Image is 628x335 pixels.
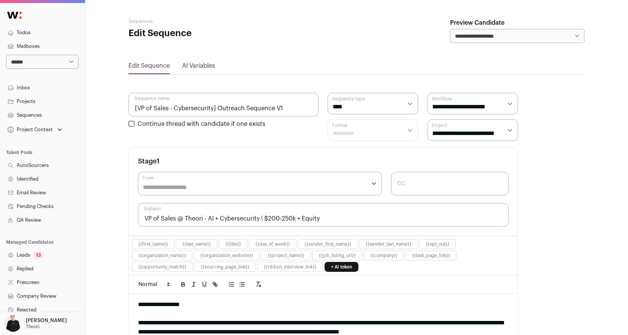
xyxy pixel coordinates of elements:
[264,264,317,270] button: {{ribbon_interview_link}}
[138,252,186,259] button: {{organization_name}}
[138,157,160,166] h3: Stage
[325,262,358,272] a: + AI token
[128,27,281,40] h1: Edit Sequence
[255,241,290,247] button: {{day_of_week}}
[138,241,168,247] button: {{first_name}}
[5,315,21,332] img: 9240684-medium_jpg
[366,241,411,247] button: {{sender_last_name}}
[6,127,53,133] div: Project Context
[268,252,304,259] button: {{project_name}}
[138,203,509,227] input: Subject
[3,315,68,332] button: Open dropdown
[200,252,253,259] button: {{organization_website}}
[426,241,449,247] button: {{opt_out}}
[182,63,215,69] a: AI Variables
[370,252,398,259] button: {{company}}
[128,19,153,24] a: Sequences
[6,124,63,135] button: Open dropdown
[412,252,450,259] button: {{task_page_link}}
[201,264,249,270] button: {{sourcing_page_link}}
[33,251,44,259] div: 13
[304,241,351,247] button: {{sender_first_name}}
[138,264,186,270] button: {{opportunity_match}}
[26,318,67,324] p: [PERSON_NAME]
[128,93,319,116] input: Sequence name
[391,172,509,195] input: CC
[157,158,160,165] span: 1
[26,324,40,330] p: Theori
[450,18,504,27] label: Preview Candidate
[128,63,170,69] a: Edit Sequence
[138,121,265,127] label: Continue thread with candidate if one exists
[225,241,241,247] button: {{title}}
[3,8,26,23] img: Wellfound
[319,252,356,259] button: {{job_listing_url}}
[182,241,211,247] button: {{last_name}}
